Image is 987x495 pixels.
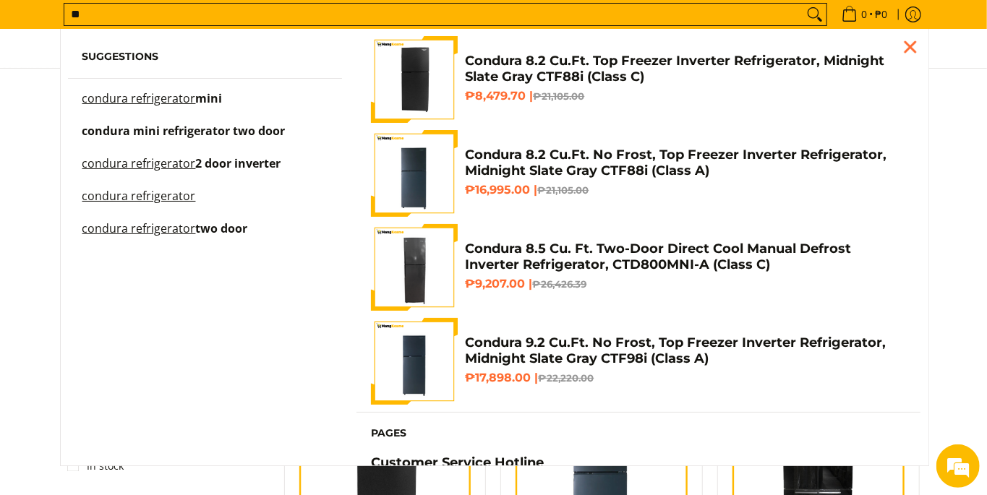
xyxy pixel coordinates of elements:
[196,220,248,236] span: two door
[82,158,281,184] p: condura refrigerator 2 door inverter
[465,371,906,385] h6: ₱17,898.00 |
[371,318,906,405] a: Condura 9.2 Cu.Ft. No Frost, Top Freezer Inverter Refrigerator, Midnight Slate Gray CTF98i (Class...
[465,53,906,85] h4: Condura 8.2 Cu.Ft. Top Freezer Inverter Refrigerator, Midnight Slate Gray CTF88i (Class C)
[538,372,594,384] del: ₱22,220.00
[82,220,196,236] mark: condura refrigerator
[371,36,458,123] img: Condura 8.2 Cu.Ft. Top Freezer Inverter Refrigerator, Midnight Slate Gray CTF88i (Class C)
[7,336,275,387] textarea: Type your message and hit 'Enter'
[465,89,906,103] h6: ₱8,479.70 |
[465,335,906,367] h4: Condura 9.2 Cu.Ft. No Frost, Top Freezer Inverter Refrigerator, Midnight Slate Gray CTF98i (Class A)
[82,51,328,64] h6: Suggestions
[371,224,906,311] a: Condura 8.5 Cu. Ft. Two-Door Direct Cool Manual Defrost Inverter Refrigerator, CTD800MNI-A (Class...
[82,155,196,171] mark: condura refrigerator
[82,123,286,139] span: condura mini refrigerator two door
[532,278,586,290] del: ₱26,426.39
[837,7,892,22] span: •
[803,4,826,25] button: Search
[84,152,200,298] span: We're online!
[82,158,328,184] a: condura refrigerator 2 door inverter
[82,126,286,151] p: condura mini refrigerator two door
[465,277,906,291] h6: ₱9,207.00 |
[82,191,328,216] a: condura refrigerator
[237,7,272,42] div: Minimize live chat window
[371,427,906,440] h6: Pages
[82,90,196,106] mark: condura refrigerator
[537,184,589,196] del: ₱21,105.00
[82,223,248,249] p: condura refrigerator two door
[75,81,243,100] div: Chat with us now
[371,455,544,471] h4: Customer Service Hotline
[82,191,196,216] p: condura refrigerator
[371,318,458,405] img: Condura 9.2 Cu.Ft. No Frost, Top Freezer Inverter Refrigerator, Midnight Slate Gray CTF98i (Class A)
[371,455,906,475] a: Customer Service Hotline
[371,130,458,217] img: Condura 8.2 Cu.Ft. No Frost, Top Freezer Inverter Refrigerator, Midnight Slate Gray CTF88i (Class A)
[82,126,328,151] a: condura mini refrigerator two door
[82,93,328,119] a: condura refrigerator mini
[371,130,906,217] a: Condura 8.2 Cu.Ft. No Frost, Top Freezer Inverter Refrigerator, Midnight Slate Gray CTF88i (Class...
[533,90,584,102] del: ₱21,105.00
[873,9,890,20] span: ₱0
[196,90,223,106] span: mini
[465,241,906,273] h4: Condura 8.5 Cu. Ft. Two-Door Direct Cool Manual Defrost Inverter Refrigerator, CTD800MNI-A (Class C)
[82,93,223,119] p: condura refrigerator mini
[465,183,906,197] h6: ₱16,995.00 |
[900,36,921,58] div: Close pop up
[67,455,124,478] a: In stock
[860,9,870,20] span: 0
[82,188,196,204] mark: condura refrigerator
[371,36,906,123] a: Condura 8.2 Cu.Ft. Top Freezer Inverter Refrigerator, Midnight Slate Gray CTF88i (Class C) Condur...
[371,224,458,311] img: Condura 8.5 Cu. Ft. Two-Door Direct Cool Manual Defrost Inverter Refrigerator, CTD800MNI-A (Class C)
[82,223,328,249] a: condura refrigerator two door
[196,155,281,171] span: 2 door inverter
[465,147,906,179] h4: Condura 8.2 Cu.Ft. No Frost, Top Freezer Inverter Refrigerator, Midnight Slate Gray CTF88i (Class A)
